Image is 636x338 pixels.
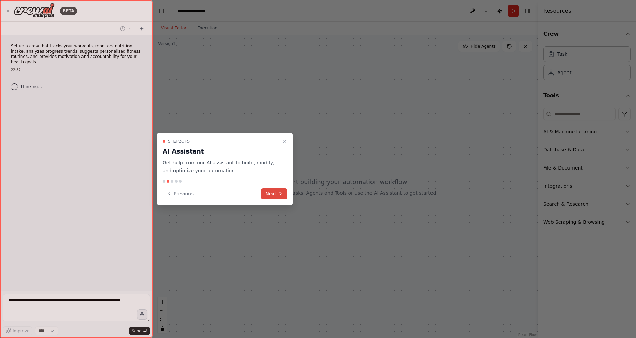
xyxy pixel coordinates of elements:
[168,139,190,144] span: Step 2 of 5
[163,159,279,175] p: Get help from our AI assistant to build, modify, and optimize your automation.
[163,188,198,199] button: Previous
[163,147,279,156] h3: AI Assistant
[281,137,289,145] button: Close walkthrough
[261,188,287,199] button: Next
[157,6,166,16] button: Hide left sidebar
